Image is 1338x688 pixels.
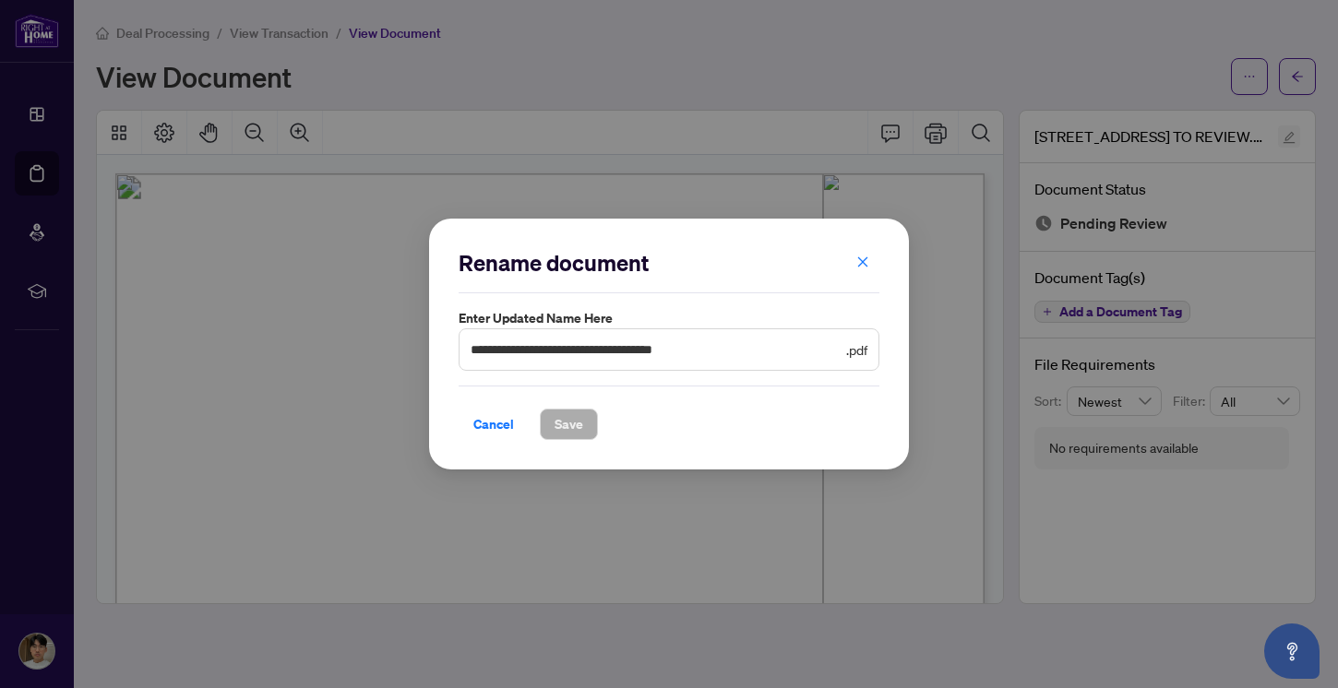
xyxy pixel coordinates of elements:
span: .pdf [846,339,867,360]
span: Cancel [473,409,514,439]
label: Enter updated name here [459,308,879,328]
button: Cancel [459,409,529,440]
button: Open asap [1264,623,1320,679]
span: close [856,255,869,268]
h2: Rename document [459,248,879,278]
button: Save [540,409,598,440]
